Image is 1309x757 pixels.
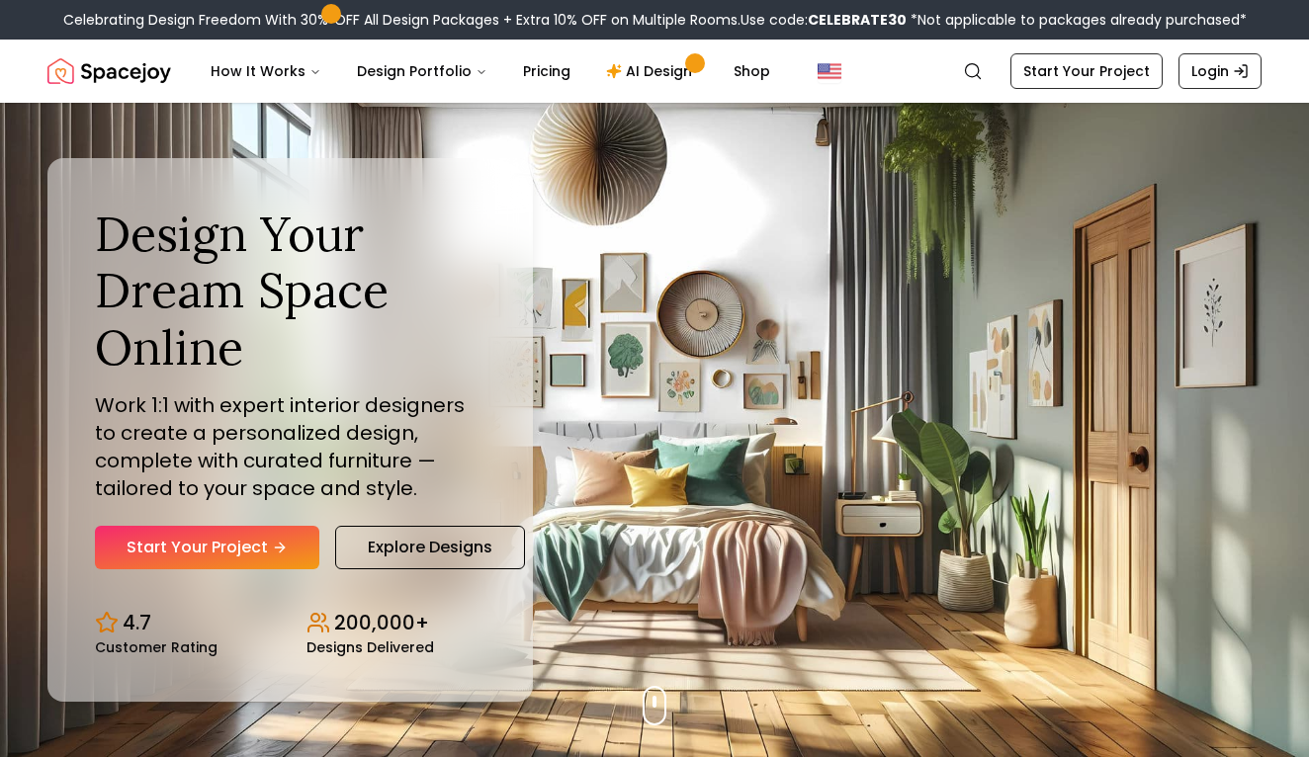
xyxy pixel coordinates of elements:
a: Spacejoy [47,51,171,91]
nav: Main [195,51,786,91]
div: Design stats [95,593,485,654]
p: 200,000+ [334,609,429,636]
button: Design Portfolio [341,51,503,91]
p: 4.7 [123,609,151,636]
a: Shop [718,51,786,91]
a: Login [1178,53,1262,89]
div: Celebrating Design Freedom With 30% OFF All Design Packages + Extra 10% OFF on Multiple Rooms. [63,10,1247,30]
a: Start Your Project [95,526,319,569]
p: Work 1:1 with expert interior designers to create a personalized design, complete with curated fu... [95,391,485,502]
img: Spacejoy Logo [47,51,171,91]
img: United States [818,59,841,83]
span: Use code: [741,10,907,30]
nav: Global [47,40,1262,103]
a: Start Your Project [1010,53,1163,89]
span: *Not applicable to packages already purchased* [907,10,1247,30]
a: Explore Designs [335,526,525,569]
small: Designs Delivered [306,640,434,654]
b: CELEBRATE30 [808,10,907,30]
small: Customer Rating [95,640,218,654]
a: AI Design [590,51,714,91]
a: Pricing [507,51,586,91]
button: How It Works [195,51,337,91]
h1: Design Your Dream Space Online [95,206,485,377]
